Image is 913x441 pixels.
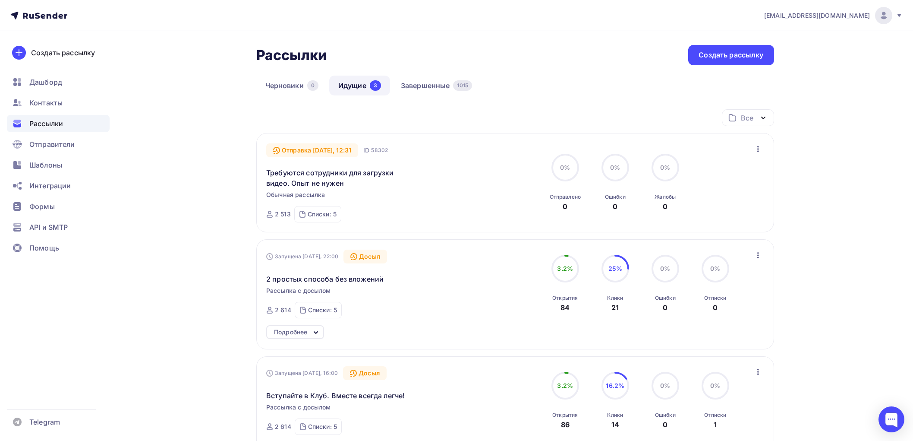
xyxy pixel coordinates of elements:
div: Все [741,113,753,123]
div: Ошибки [655,412,676,419]
div: Запущена [DATE], 16:00 [266,370,338,377]
span: 0% [710,265,720,272]
div: 0 [307,80,318,91]
span: Рассылка с досылом [266,403,331,412]
div: 0 [563,201,567,212]
div: Отписки [704,295,726,301]
span: Интеграции [29,181,71,191]
span: Вступайте в Клуб. Вместе всегда легче! [266,390,405,401]
h2: Рассылки [256,47,327,64]
div: Открытия [552,295,578,301]
div: Клики [607,412,623,419]
span: 0% [660,265,670,272]
span: Рассылка с досылом [266,286,331,295]
span: 16.2% [606,382,624,389]
div: 1015 [453,80,472,91]
div: 0 [713,302,718,313]
span: Рассылки [29,118,63,129]
div: Досыл [343,366,387,380]
a: Идущие3 [329,76,390,95]
a: Формы [7,198,110,215]
div: Списки: 5 [308,306,337,314]
span: 0% [660,164,670,171]
span: Шаблоны [29,160,62,170]
div: Ошибки [655,295,676,301]
div: Открытия [552,412,578,419]
span: API и SMTP [29,222,68,232]
span: Дашборд [29,77,62,87]
div: 0 [663,201,667,212]
div: 0 [663,302,667,313]
a: Рассылки [7,115,110,132]
span: 0% [710,382,720,389]
button: Все [722,109,774,126]
a: Шаблоны [7,156,110,174]
span: 25% [608,265,622,272]
span: 3.2% [557,265,573,272]
span: Формы [29,201,55,212]
a: Завершенные1015 [392,76,481,95]
div: Отправлено [550,194,581,200]
a: Черновики0 [256,76,327,95]
span: 3.2% [557,382,573,389]
span: Помощь [29,243,59,253]
div: Отписки [704,412,726,419]
div: Отправка [DATE], 12:31 [266,143,358,157]
span: 0% [610,164,620,171]
span: Обычная рассылка [266,190,325,199]
span: [EMAIL_ADDRESS][DOMAIN_NAME] [764,11,870,20]
span: 2 простых способа без вложений [266,274,384,284]
a: Дашборд [7,73,110,91]
span: ID [363,146,369,155]
div: 21 [611,302,619,313]
div: Списки: 5 [308,210,337,219]
div: Ошибки [605,194,626,200]
div: 1 [714,419,717,430]
a: Требуются сотрудники для загрузки видео. Опыт не нужен [266,168,414,188]
a: Отправители [7,136,110,153]
div: Досыл [343,250,387,263]
div: 2 614 [275,422,291,431]
div: 0 [613,201,617,212]
a: Контакты [7,94,110,111]
div: Подробнее [274,327,307,337]
div: 86 [561,419,570,430]
span: 0% [560,164,570,171]
span: Контакты [29,98,63,108]
div: 3 [370,80,381,91]
div: 2 614 [275,306,291,314]
div: 0 [663,419,667,430]
span: 58302 [371,146,388,155]
div: Создать рассылку [31,48,95,58]
div: Создать рассылку [699,50,763,60]
span: Отправители [29,139,75,149]
div: Жалобы [655,194,676,200]
div: 84 [560,302,570,313]
span: Telegram [29,417,60,427]
div: Клики [607,295,623,301]
div: Списки: 5 [308,422,337,431]
div: 14 [611,419,619,430]
a: [EMAIL_ADDRESS][DOMAIN_NAME] [764,7,903,24]
span: 0% [660,382,670,389]
div: Запущена [DATE], 22:00 [266,253,338,260]
div: 2 513 [275,210,291,219]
